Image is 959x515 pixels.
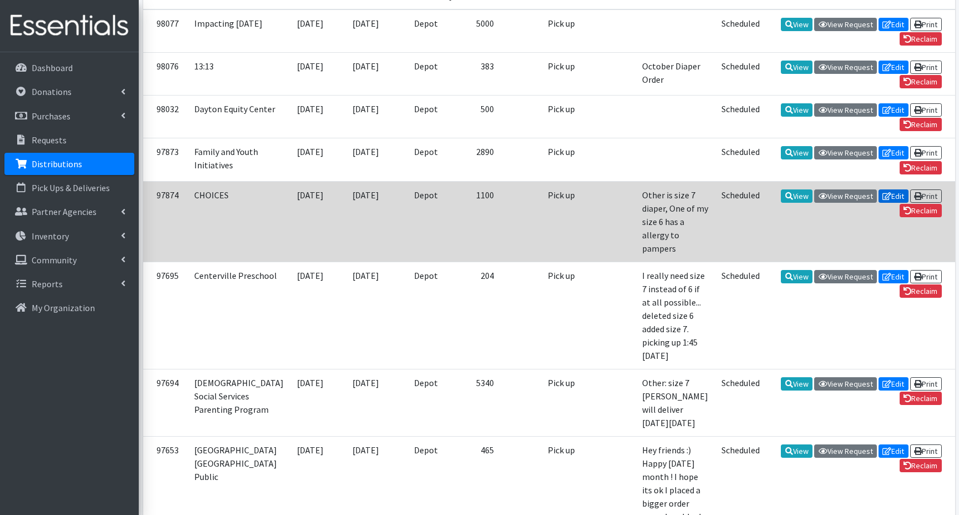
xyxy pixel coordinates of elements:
td: Other: size 7 [PERSON_NAME] will deliver [DATE][DATE] [635,369,715,436]
td: [DATE] [290,138,346,181]
td: 97874 [143,181,188,262]
p: Distributions [32,158,82,169]
td: [DATE] [346,181,407,262]
a: View [781,18,812,31]
td: 5340 [460,369,501,436]
td: Scheduled [715,181,766,262]
a: Edit [879,189,908,203]
a: Reclaim [900,32,942,46]
td: [DATE] [290,9,346,53]
td: [DATE] [290,52,346,95]
td: 5000 [460,9,501,53]
td: 204 [460,262,501,369]
td: 97873 [143,138,188,181]
a: View Request [814,103,877,117]
td: October Diaper Order [635,52,715,95]
td: [DATE] [346,9,407,53]
p: Community [32,254,77,266]
a: Edit [879,146,908,159]
a: Edit [879,18,908,31]
img: HumanEssentials [4,7,134,44]
td: Pick up [541,181,587,262]
p: Donations [32,86,72,97]
a: Reclaim [900,118,942,131]
a: View Request [814,18,877,31]
td: [DATE] [346,369,407,436]
a: Reclaim [900,284,942,298]
a: Edit [879,61,908,74]
a: View Request [814,189,877,203]
td: Impacting [DATE] [188,9,290,53]
a: View [781,61,812,74]
a: Edit [879,377,908,391]
td: [DATE] [290,96,346,138]
td: [DATE] [346,262,407,369]
td: Pick up [541,9,587,53]
a: Print [910,444,942,458]
a: Print [910,18,942,31]
a: Community [4,249,134,271]
a: View Request [814,444,877,458]
td: Dayton Equity Center [188,96,290,138]
a: Pick Ups & Deliveries [4,177,134,199]
p: Reports [32,278,63,289]
td: Depot [407,181,460,262]
a: View Request [814,270,877,283]
a: View Request [814,61,877,74]
a: View Request [814,377,877,391]
a: Edit [879,103,908,117]
a: Reclaim [900,75,942,88]
td: Depot [407,52,460,95]
p: Dashboard [32,62,73,73]
a: Reclaim [900,161,942,174]
a: View [781,146,812,159]
a: Print [910,146,942,159]
a: View [781,444,812,458]
td: Depot [407,96,460,138]
a: Partner Agencies [4,201,134,223]
a: Print [910,61,942,74]
a: View [781,270,812,283]
td: Pick up [541,262,587,369]
td: 2890 [460,138,501,181]
td: [DATE] [346,52,407,95]
a: Reclaim [900,204,942,217]
p: Inventory [32,231,69,242]
a: View Request [814,146,877,159]
td: [DATE] [346,138,407,181]
a: Dashboard [4,57,134,79]
td: 98032 [143,96,188,138]
a: Requests [4,129,134,151]
td: Scheduled [715,52,766,95]
a: Donations [4,81,134,103]
td: 97695 [143,262,188,369]
a: Edit [879,270,908,283]
td: [DEMOGRAPHIC_DATA] Social Services Parenting Program [188,369,290,436]
p: Pick Ups & Deliveries [32,182,110,193]
td: Family and Youth Initiatives [188,138,290,181]
td: 98076 [143,52,188,95]
a: View [781,189,812,203]
td: Scheduled [715,138,766,181]
td: Pick up [541,369,587,436]
p: My Organization [32,302,95,313]
td: 1100 [460,181,501,262]
a: Reports [4,273,134,295]
a: Print [910,189,942,203]
td: Depot [407,138,460,181]
a: My Organization [4,297,134,319]
td: [DATE] [290,262,346,369]
a: Distributions [4,153,134,175]
a: View [781,103,812,117]
td: 500 [460,96,501,138]
a: Print [910,377,942,391]
td: [DATE] [290,369,346,436]
a: View [781,377,812,391]
td: Pick up [541,96,587,138]
td: 98077 [143,9,188,53]
td: Depot [407,262,460,369]
p: Partner Agencies [32,206,97,217]
td: 13:13 [188,52,290,95]
td: 97694 [143,369,188,436]
td: Scheduled [715,96,766,138]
